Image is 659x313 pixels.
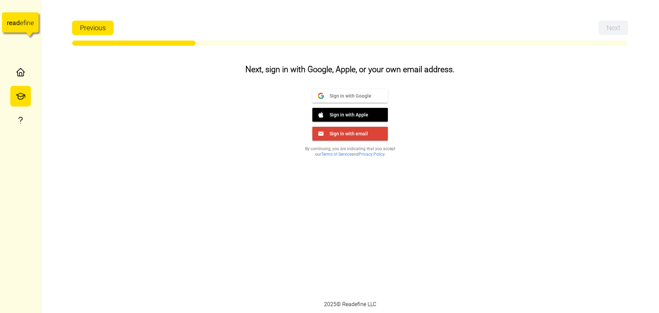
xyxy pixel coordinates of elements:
div: 2025 © Readefine LLC [321,297,380,312]
a: Privacy Policy [359,152,384,157]
tspan: i [25,19,27,27]
button: Sign in with Google [312,89,388,103]
tspan: f [23,19,26,27]
button: Next [599,21,628,35]
button: Sign in with Apple [312,108,388,122]
span: Sign in with Apple [324,111,368,118]
span: Previous [80,21,106,35]
span: Sign in with Google [324,92,371,99]
a: readefine [2,5,39,43]
tspan: a [12,19,16,27]
span: Sign in with email [324,130,368,136]
tspan: r [7,19,9,27]
h3: Next, sign in with Google, Apple, or your own email address. [178,64,522,75]
a: Terms of Service [321,152,351,157]
button: Previous [72,21,114,35]
tspan: e [31,19,34,27]
tspan: e [20,19,23,27]
button: Sign in with email [312,127,388,141]
tspan: e [9,19,12,27]
tspan: n [27,19,31,27]
span: Next [606,21,620,35]
p: By continuing, you are indicating that you accept our and . [297,146,404,157]
tspan: d [16,19,20,27]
